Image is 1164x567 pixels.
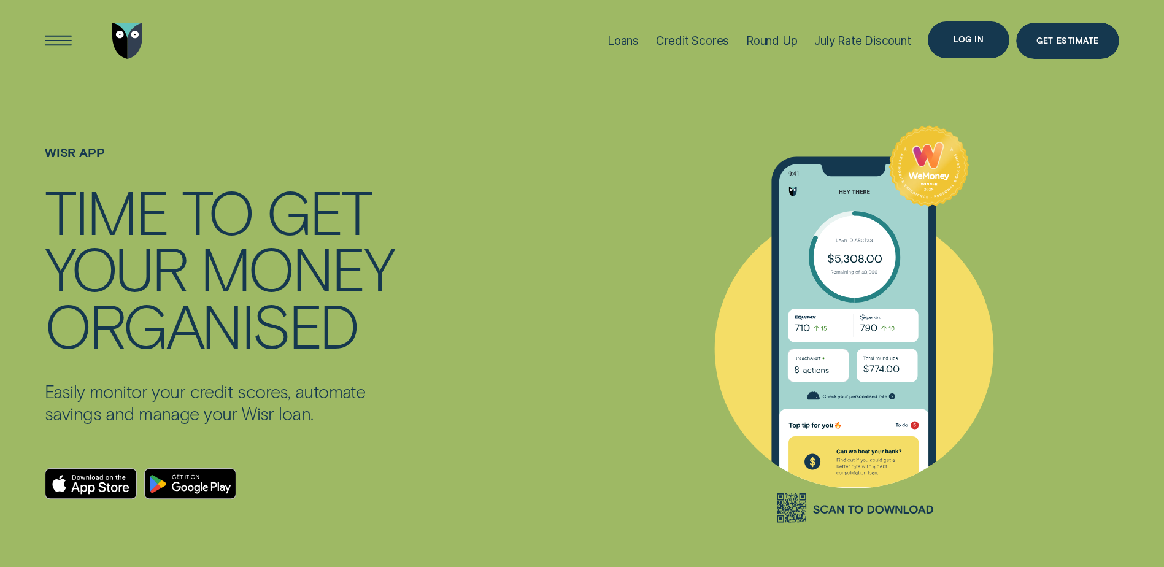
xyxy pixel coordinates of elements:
[928,21,1009,58] button: Log in
[45,296,358,353] div: ORGANISED
[45,239,186,296] div: YOUR
[656,34,730,48] div: Credit Scores
[45,183,168,240] div: TIME
[266,183,371,240] div: GET
[954,36,984,44] div: Log in
[40,23,77,60] button: Open Menu
[182,183,253,240] div: TO
[1016,23,1119,60] a: Get Estimate
[746,34,798,48] div: Round Up
[814,34,911,48] div: July Rate Discount
[112,23,143,60] img: Wisr
[144,468,236,499] a: Android App on Google Play
[200,239,393,296] div: MONEY
[45,380,398,425] p: Easily monitor your credit scores, automate savings and manage your Wisr loan.
[45,145,398,183] h1: WISR APP
[45,183,398,353] h4: TIME TO GET YOUR MONEY ORGANISED
[45,468,137,499] a: Download on the App Store
[607,34,639,48] div: Loans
